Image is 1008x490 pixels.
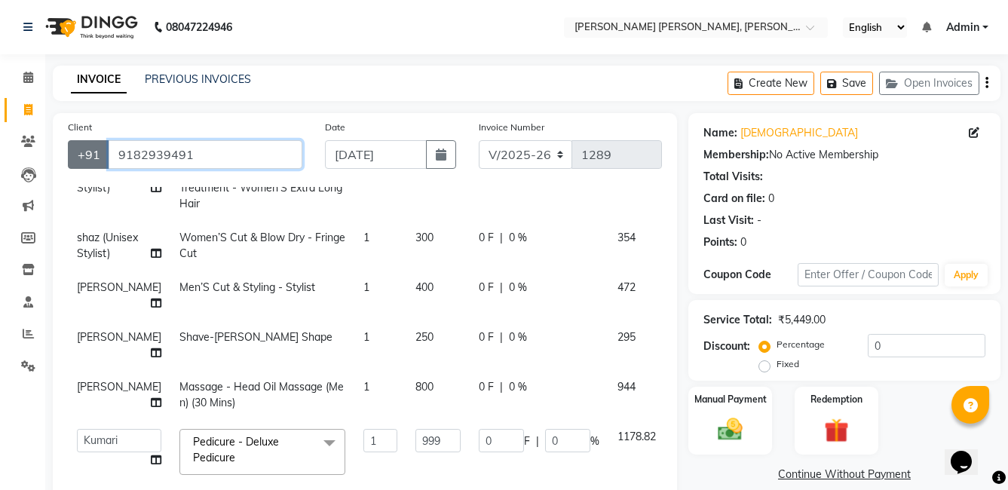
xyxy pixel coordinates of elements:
[509,280,527,296] span: 0 %
[479,280,494,296] span: 0 F
[479,230,494,246] span: 0 F
[509,329,527,345] span: 0 %
[479,121,544,134] label: Invoice Number
[694,393,767,406] label: Manual Payment
[945,264,988,286] button: Apply
[363,380,369,394] span: 1
[500,329,503,345] span: |
[415,330,434,344] span: 250
[817,415,856,446] img: _gift.svg
[363,330,369,344] span: 1
[500,230,503,246] span: |
[500,379,503,395] span: |
[777,357,799,371] label: Fixed
[415,280,434,294] span: 400
[703,267,798,283] div: Coupon Code
[179,231,345,260] span: Women’S Cut & Blow Dry - Fringe Cut
[179,380,344,409] span: Massage - Head Oil Massage (Men) (30 Mins)
[777,338,825,351] label: Percentage
[617,280,636,294] span: 472
[524,433,530,449] span: F
[617,430,656,443] span: 1178.82
[145,72,251,86] a: PREVIOUS INVOICES
[109,140,302,169] input: Search by Name/Mobile/Email/Code
[728,72,814,95] button: Create New
[179,330,332,344] span: Shave-[PERSON_NAME] Shape
[590,433,599,449] span: %
[703,234,737,250] div: Points:
[38,6,142,48] img: logo
[363,280,369,294] span: 1
[703,147,769,163] div: Membership:
[77,231,138,260] span: shaz (Unisex Stylist)
[77,380,161,394] span: [PERSON_NAME]
[691,467,997,482] a: Continue Without Payment
[500,280,503,296] span: |
[617,330,636,344] span: 295
[617,380,636,394] span: 944
[740,125,858,141] a: [DEMOGRAPHIC_DATA]
[703,147,985,163] div: No Active Membership
[325,121,345,134] label: Date
[77,330,161,344] span: [PERSON_NAME]
[179,280,315,294] span: Men’S Cut & Styling - Stylist
[235,451,242,464] a: x
[536,433,539,449] span: |
[479,329,494,345] span: 0 F
[703,191,765,207] div: Card on file:
[703,213,754,228] div: Last Visit:
[768,191,774,207] div: 0
[193,435,279,464] span: Pedicure - Deluxe Pedicure
[179,165,342,210] span: [PERSON_NAME] Hair Retention Treatment - Women’S Extra Long Hair
[798,263,939,286] input: Enter Offer / Coupon Code
[166,6,232,48] b: 08047224946
[757,213,761,228] div: -
[415,231,434,244] span: 300
[71,66,127,93] a: INVOICE
[740,234,746,250] div: 0
[946,20,979,35] span: Admin
[703,312,772,328] div: Service Total:
[68,121,92,134] label: Client
[820,72,873,95] button: Save
[415,380,434,394] span: 800
[703,338,750,354] div: Discount:
[703,125,737,141] div: Name:
[479,379,494,395] span: 0 F
[778,312,826,328] div: ₹5,449.00
[509,379,527,395] span: 0 %
[617,231,636,244] span: 354
[363,231,369,244] span: 1
[509,230,527,246] span: 0 %
[710,415,750,444] img: _cash.svg
[703,169,763,185] div: Total Visits:
[77,280,161,294] span: [PERSON_NAME]
[68,140,110,169] button: +91
[945,430,993,475] iframe: chat widget
[810,393,862,406] label: Redemption
[879,72,979,95] button: Open Invoices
